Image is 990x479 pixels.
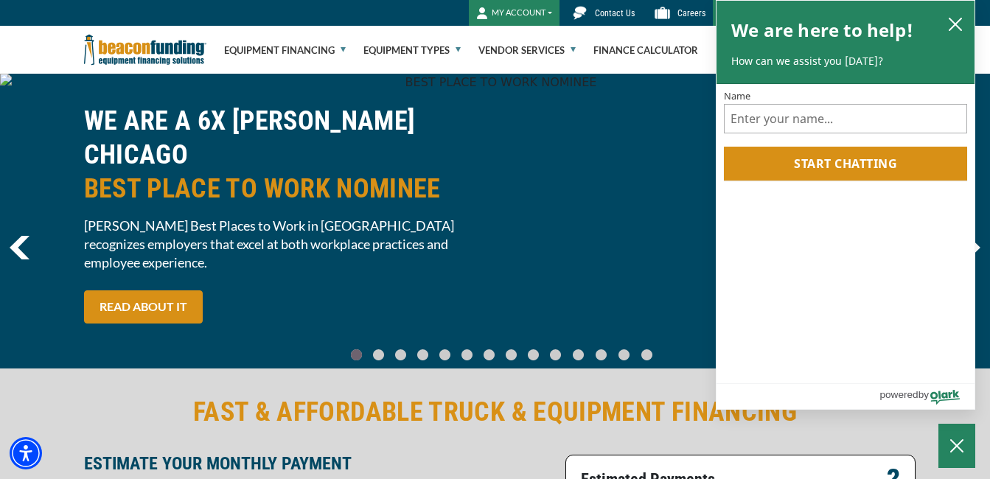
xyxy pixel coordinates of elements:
[724,147,967,181] button: Start chatting
[10,236,29,259] img: Left Navigator
[569,349,588,361] a: Go To Slide 10
[459,349,476,361] a: Go To Slide 5
[10,236,29,259] a: previous
[677,8,705,18] span: Careers
[414,349,432,361] a: Go To Slide 3
[84,455,557,472] p: ESTIMATE YOUR MONTHLY PAYMENT
[503,349,520,361] a: Go To Slide 7
[944,13,967,34] button: close chatbox
[938,424,975,468] button: Close Chatbox
[724,104,967,133] input: Name
[724,91,967,101] label: Name
[481,349,498,361] a: Go To Slide 6
[478,27,576,74] a: Vendor Services
[10,437,42,469] div: Accessibility Menu
[363,27,461,74] a: Equipment Types
[84,172,487,206] span: BEST PLACE TO WORK NOMINEE
[731,54,960,69] p: How can we assist you [DATE]?
[918,385,929,404] span: by
[224,27,346,74] a: Equipment Financing
[592,349,610,361] a: Go To Slide 11
[595,8,635,18] span: Contact Us
[84,290,203,324] a: READ ABOUT IT
[525,349,543,361] a: Go To Slide 8
[879,385,918,404] span: powered
[392,349,410,361] a: Go To Slide 2
[615,349,633,361] a: Go To Slide 12
[348,349,366,361] a: Go To Slide 0
[84,104,487,206] h2: WE ARE A 6X [PERSON_NAME] CHICAGO
[84,26,206,74] img: Beacon Funding Corporation logo
[879,384,975,409] a: Powered by Olark - open in a new tab
[84,395,907,429] h2: FAST & AFFORDABLE TRUCK & EQUIPMENT FINANCING
[593,27,698,74] a: Finance Calculator
[638,349,656,361] a: Go To Slide 13
[436,349,454,361] a: Go To Slide 4
[84,217,487,272] span: [PERSON_NAME] Best Places to Work in [GEOGRAPHIC_DATA] recognizes employers that excel at both wo...
[547,349,565,361] a: Go To Slide 9
[731,15,913,45] h2: We are here to help!
[370,349,388,361] a: Go To Slide 1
